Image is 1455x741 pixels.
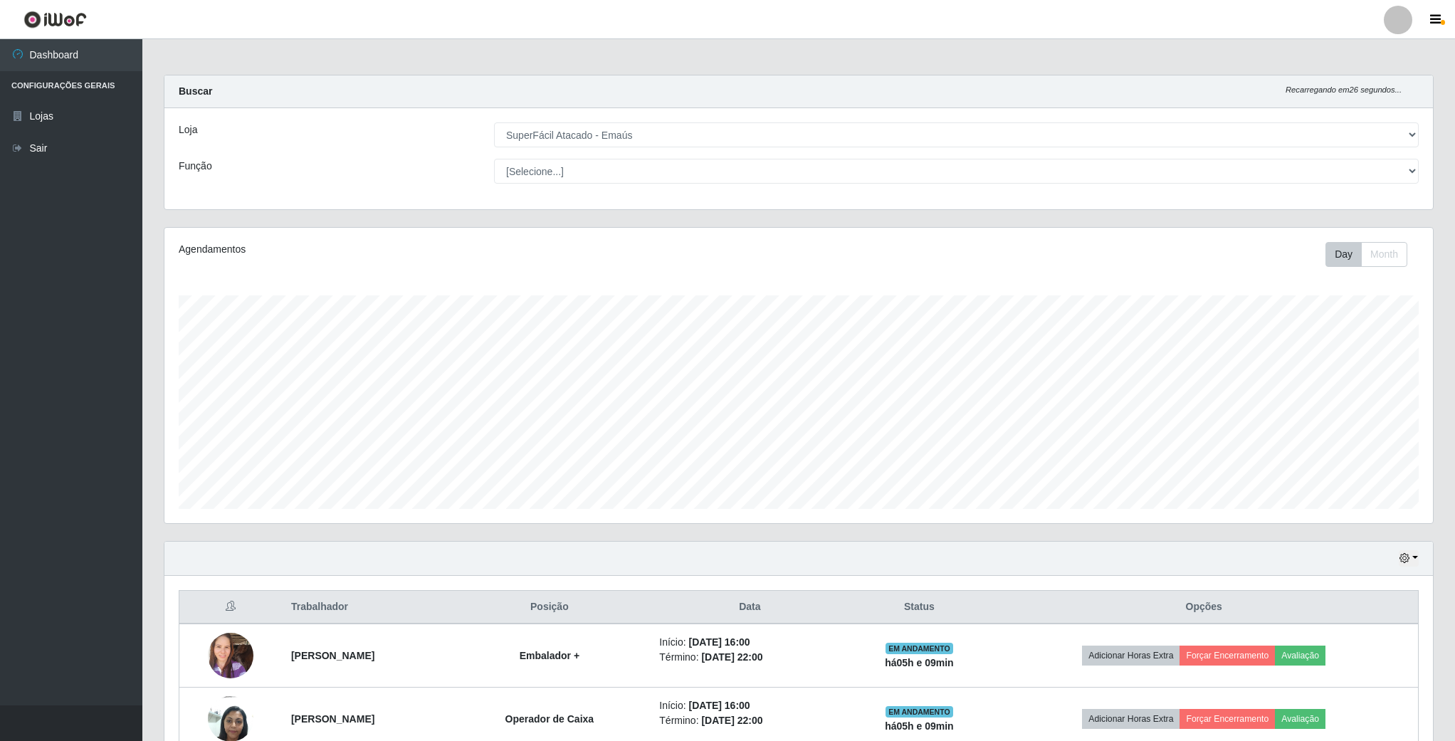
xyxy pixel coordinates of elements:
[1180,709,1275,729] button: Forçar Encerramento
[849,591,989,624] th: Status
[179,85,212,97] strong: Buscar
[701,651,762,663] time: [DATE] 22:00
[291,713,374,725] strong: [PERSON_NAME]
[659,713,840,728] li: Término:
[1361,242,1407,267] button: Month
[885,657,954,668] strong: há 05 h e 09 min
[886,706,953,718] span: EM ANDAMENTO
[520,650,579,661] strong: Embalador +
[1275,646,1325,666] button: Avaliação
[448,591,651,624] th: Posição
[885,720,954,732] strong: há 05 h e 09 min
[179,242,683,257] div: Agendamentos
[1325,242,1407,267] div: First group
[1082,646,1180,666] button: Adicionar Horas Extra
[208,625,253,685] img: 1698344474224.jpeg
[886,643,953,654] span: EM ANDAMENTO
[23,11,87,28] img: CoreUI Logo
[283,591,448,624] th: Trabalhador
[179,122,197,137] label: Loja
[651,591,849,624] th: Data
[1082,709,1180,729] button: Adicionar Horas Extra
[1325,242,1419,267] div: Toolbar with button groups
[505,713,594,725] strong: Operador de Caixa
[701,715,762,726] time: [DATE] 22:00
[179,159,212,174] label: Função
[659,698,840,713] li: Início:
[689,636,750,648] time: [DATE] 16:00
[1325,242,1362,267] button: Day
[659,635,840,650] li: Início:
[989,591,1418,624] th: Opções
[689,700,750,711] time: [DATE] 16:00
[1275,709,1325,729] button: Avaliação
[1286,85,1402,94] i: Recarregando em 26 segundos...
[1180,646,1275,666] button: Forçar Encerramento
[291,650,374,661] strong: [PERSON_NAME]
[659,650,840,665] li: Término:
